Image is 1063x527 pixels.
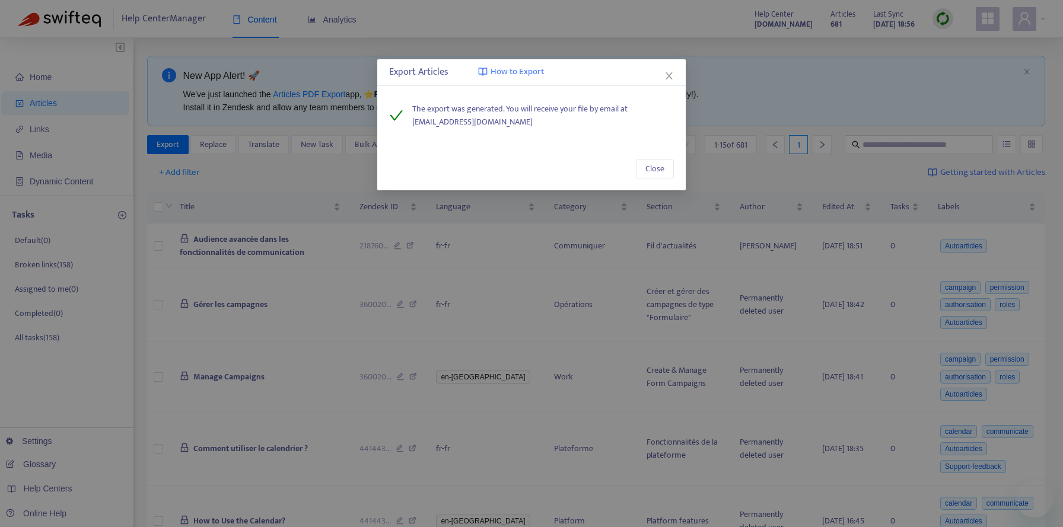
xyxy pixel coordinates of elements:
iframe: Button to launch messaging window [1016,480,1054,518]
span: Close [645,162,664,175]
span: How to Export [491,65,544,79]
button: Close [636,159,674,178]
img: image-link [478,67,488,76]
div: Export Articles [389,65,674,79]
span: check [389,108,403,123]
a: How to Export [478,65,544,79]
span: close [664,71,674,81]
button: Close [663,69,676,82]
span: The export was generated. You will receive your file by email at [EMAIL_ADDRESS][DOMAIN_NAME] [412,103,674,129]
